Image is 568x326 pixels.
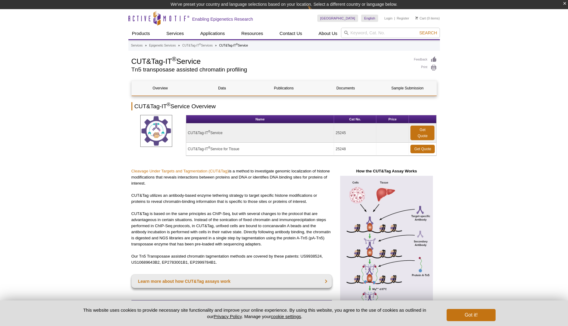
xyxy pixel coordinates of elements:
a: Privacy Policy [214,314,242,319]
a: Publications [255,81,312,95]
span: Search [419,30,437,35]
td: 25248 [334,143,376,156]
a: [GEOGRAPHIC_DATA] [317,15,358,22]
a: Feedback [414,56,437,63]
li: » [215,44,217,47]
img: CUT&Tag Service [140,115,172,147]
a: Learn more about how CUT&Tag assays work [131,275,332,288]
p: This website uses cookies to provide necessary site functionality and improve your online experie... [73,307,437,320]
th: Name [186,115,334,123]
sup: ® [172,56,176,62]
a: About Us [315,28,341,39]
td: 25245 [334,123,376,143]
a: Data [193,81,251,95]
img: Your Cart [415,16,418,19]
a: Contact Us [276,28,306,39]
input: Keyword, Cat. No. [341,28,440,38]
h1: CUT&Tag-IT Service [131,56,408,65]
sup: ® [167,102,170,107]
a: Services [163,28,188,39]
sup: ® [208,146,210,149]
a: Sample Submission [379,81,436,95]
a: Services [131,43,143,48]
a: CUT&Tag-IT®Services [182,43,213,48]
a: Overview [132,81,189,95]
a: Applications [197,28,228,39]
a: Cleavage Under Targets and Tagmentation (CUT&Tag) [131,169,229,173]
p: Our Tn5 Transposase assisted chromatin tagmentation methods are covered by these patents: US99385... [131,253,332,265]
a: English [361,15,378,22]
a: Login [384,16,392,20]
sup: ® [236,43,238,46]
a: Get Quote [410,126,434,140]
h2: Tn5 transposase assisted chromatin profiling [131,67,408,72]
a: Register [397,16,409,20]
li: CUT&Tag-IT Service [219,44,248,47]
sup: ® [208,130,210,133]
button: Got it! [447,309,495,321]
p: CUT&Tag utilizes an antibody-based enzyme tethering strategy to target specific histone modificat... [131,192,332,205]
a: Resources [238,28,267,39]
a: Epigenetic Services [149,43,176,48]
button: cookie settings [271,314,301,319]
a: Print [414,64,437,71]
sup: ® [199,43,201,46]
h2: CUT&Tag-IT Service Overview [131,102,437,110]
li: (0 items) [415,15,440,22]
a: Products [128,28,154,39]
strong: How the CUT&Tag Assay Works [356,169,417,173]
th: Price [376,115,409,123]
li: » [145,44,147,47]
p: CUT&Tag is based on the same principles as ChIP-Seq, but with several changes to the protocol tha... [131,211,332,247]
h2: Enabling Epigenetics Research [192,16,253,22]
a: Get Quote [410,145,435,153]
th: Cat No. [334,115,376,123]
td: CUT&Tag-IT Service for Tissue [186,143,334,156]
a: Cart [415,16,426,20]
li: » [178,44,180,47]
a: Documents [317,81,374,95]
li: | [394,15,395,22]
p: is a method to investigate genomic localization of histone modifications that reveals interaction... [131,168,332,186]
button: Search [417,30,439,36]
td: CUT&Tag-IT Service [186,123,334,143]
img: Change Here [308,5,324,19]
